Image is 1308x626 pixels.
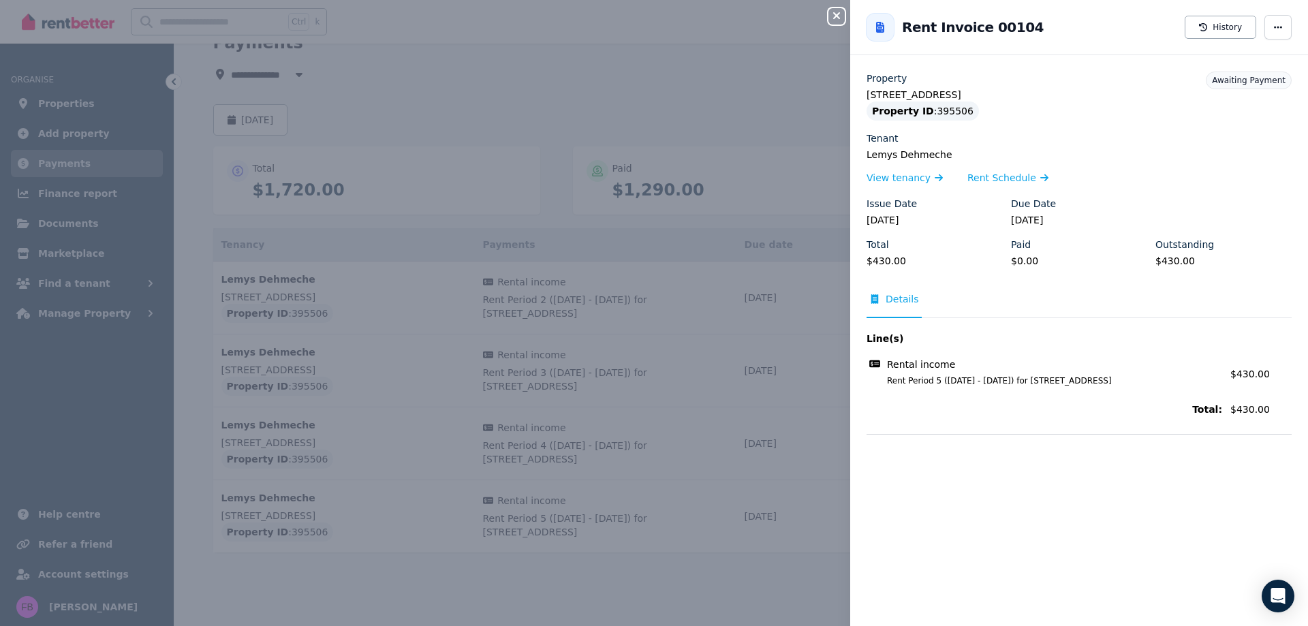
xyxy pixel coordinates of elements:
label: Outstanding [1155,238,1214,251]
legend: [STREET_ADDRESS] [867,88,1292,101]
span: Rent Period 5 ([DATE] - [DATE]) for [STREET_ADDRESS] [871,375,1222,386]
legend: $0.00 [1011,254,1147,268]
button: History [1185,16,1256,39]
div: Open Intercom Messenger [1262,580,1294,612]
label: Paid [1011,238,1031,251]
span: $430.00 [1230,403,1292,416]
label: Property [867,72,907,85]
span: $430.00 [1230,369,1270,379]
nav: Tabs [867,292,1292,318]
a: Rent Schedule [967,171,1048,185]
label: Total [867,238,889,251]
span: Details [886,292,919,306]
span: Rental income [887,358,955,371]
span: View tenancy [867,171,931,185]
a: View tenancy [867,171,943,185]
span: Line(s) [867,332,1222,345]
legend: $430.00 [867,254,1003,268]
legend: [DATE] [867,213,1003,227]
label: Tenant [867,131,899,145]
legend: $430.00 [1155,254,1292,268]
label: Issue Date [867,197,917,210]
div: : 395506 [867,101,979,121]
span: Property ID [872,104,934,118]
label: Due Date [1011,197,1056,210]
span: Rent Schedule [967,171,1036,185]
span: Awaiting Payment [1212,76,1286,85]
legend: [DATE] [1011,213,1147,227]
h2: Rent Invoice 00104 [902,18,1044,37]
span: Total: [867,403,1222,416]
legend: Lemys Dehmeche [867,148,1292,161]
